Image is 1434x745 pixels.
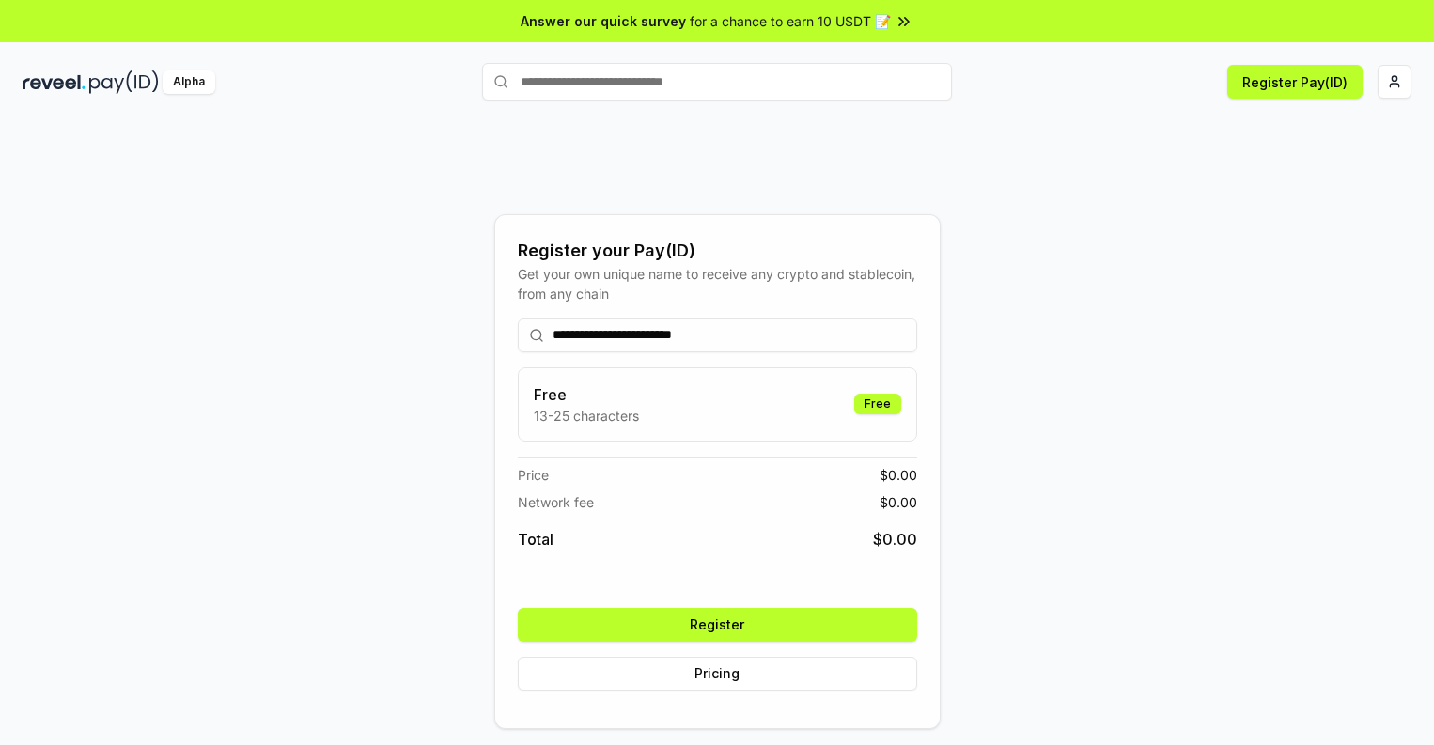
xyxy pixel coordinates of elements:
[163,70,215,94] div: Alpha
[521,11,686,31] span: Answer our quick survey
[690,11,891,31] span: for a chance to earn 10 USDT 📝
[880,465,917,485] span: $ 0.00
[518,264,917,303] div: Get your own unique name to receive any crypto and stablecoin, from any chain
[23,70,86,94] img: reveel_dark
[518,238,917,264] div: Register your Pay(ID)
[1227,65,1363,99] button: Register Pay(ID)
[518,657,917,691] button: Pricing
[518,608,917,642] button: Register
[518,492,594,512] span: Network fee
[880,492,917,512] span: $ 0.00
[534,383,639,406] h3: Free
[873,528,917,551] span: $ 0.00
[854,394,901,414] div: Free
[534,406,639,426] p: 13-25 characters
[89,70,159,94] img: pay_id
[518,528,553,551] span: Total
[518,465,549,485] span: Price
